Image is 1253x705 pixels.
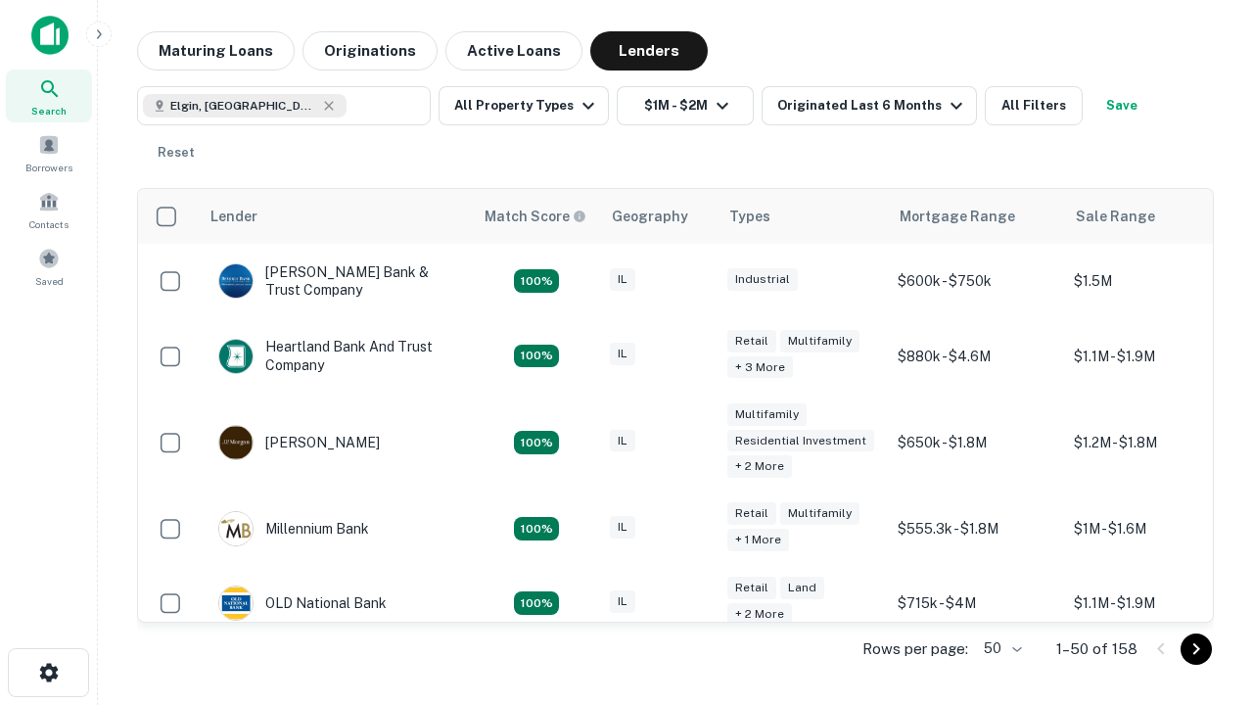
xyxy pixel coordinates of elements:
div: Multifamily [727,403,807,426]
div: IL [610,343,635,365]
button: Active Loans [445,31,582,70]
div: Mortgage Range [900,205,1015,228]
div: Retail [727,502,776,525]
td: $1.1M - $1.9M [1064,566,1240,640]
td: $600k - $750k [888,244,1064,318]
p: 1–50 of 158 [1056,637,1137,661]
img: picture [219,512,253,545]
div: IL [610,430,635,452]
div: Millennium Bank [218,511,369,546]
a: Saved [6,240,92,293]
div: IL [610,268,635,291]
td: $880k - $4.6M [888,318,1064,393]
a: Borrowers [6,126,92,179]
div: Matching Properties: 16, hasApolloMatch: undefined [514,517,559,540]
div: Heartland Bank And Trust Company [218,338,453,373]
button: Originations [302,31,438,70]
div: Sale Range [1076,205,1155,228]
div: Matching Properties: 28, hasApolloMatch: undefined [514,269,559,293]
td: $1.5M [1064,244,1240,318]
img: picture [219,340,253,373]
div: Geography [612,205,688,228]
button: $1M - $2M [617,86,754,125]
button: Originated Last 6 Months [762,86,977,125]
div: IL [610,590,635,613]
a: Contacts [6,183,92,236]
td: $555.3k - $1.8M [888,492,1064,566]
button: Maturing Loans [137,31,295,70]
div: OLD National Bank [218,586,387,621]
th: Capitalize uses an advanced AI algorithm to match your search with the best lender. The match sco... [473,189,600,244]
div: 50 [976,634,1025,663]
td: $1.2M - $1.8M [1064,394,1240,493]
div: Multifamily [780,502,859,525]
th: Mortgage Range [888,189,1064,244]
div: + 2 more [727,603,792,626]
img: picture [219,264,253,298]
div: Matching Properties: 22, hasApolloMatch: undefined [514,591,559,615]
th: Geography [600,189,718,244]
div: Industrial [727,268,798,291]
img: picture [219,426,253,459]
button: Go to next page [1181,634,1212,665]
span: Contacts [29,216,69,232]
th: Sale Range [1064,189,1240,244]
span: Elgin, [GEOGRAPHIC_DATA], [GEOGRAPHIC_DATA] [170,97,317,115]
div: Residential Investment [727,430,874,452]
div: Types [729,205,770,228]
h6: Match Score [485,206,582,227]
td: $1.1M - $1.9M [1064,318,1240,393]
th: Types [718,189,888,244]
div: + 2 more [727,455,792,478]
p: Rows per page: [862,637,968,661]
span: Borrowers [25,160,72,175]
div: Multifamily [780,330,859,352]
div: [PERSON_NAME] [218,425,380,460]
td: $1M - $1.6M [1064,492,1240,566]
button: Reset [145,133,208,172]
td: $715k - $4M [888,566,1064,640]
div: Matching Properties: 24, hasApolloMatch: undefined [514,431,559,454]
img: picture [219,587,253,620]
button: All Property Types [439,86,609,125]
button: Save your search to get updates of matches that match your search criteria. [1091,86,1153,125]
img: capitalize-icon.png [31,16,69,55]
span: Search [31,103,67,118]
div: Originated Last 6 Months [777,94,968,117]
div: Retail [727,577,776,599]
div: Lender [210,205,257,228]
div: IL [610,516,635,539]
th: Lender [199,189,473,244]
span: Saved [35,273,64,289]
div: Matching Properties: 20, hasApolloMatch: undefined [514,345,559,368]
div: + 3 more [727,356,793,379]
div: [PERSON_NAME] Bank & Trust Company [218,263,453,299]
div: Retail [727,330,776,352]
button: All Filters [985,86,1083,125]
a: Search [6,70,92,122]
td: $650k - $1.8M [888,394,1064,493]
div: + 1 more [727,529,789,551]
button: Lenders [590,31,708,70]
div: Land [780,577,824,599]
div: Capitalize uses an advanced AI algorithm to match your search with the best lender. The match sco... [485,206,586,227]
iframe: Chat Widget [1155,548,1253,642]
